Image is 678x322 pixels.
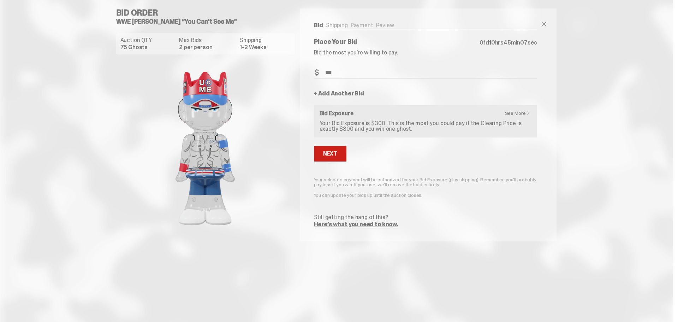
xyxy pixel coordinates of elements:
[480,39,486,46] span: 01
[314,177,537,187] p: Your selected payment will be authorized for your Bid Exposure (plus shipping). Remember, you’ll ...
[314,146,346,162] button: Next
[520,39,528,46] span: 07
[179,37,236,43] dt: Max Bids
[240,45,290,50] dd: 1-2 Weeks
[323,151,337,157] div: Next
[116,8,300,17] h4: Bid Order
[320,111,531,116] h6: Bid Exposure
[240,37,290,43] dt: Shipping
[314,22,323,29] a: Bid
[314,221,398,228] a: Here’s what you need to know.
[315,69,319,76] span: $
[320,121,531,132] p: Your Bid Exposure is $300. This is the most you could pay if the Clearing Price is exactly $300 a...
[179,45,236,50] dd: 2 per person
[314,91,364,96] a: + Add Another Bid
[314,50,537,55] p: Bid the most you’re willing to pay.
[314,39,480,45] p: Place Your Bid
[489,39,495,46] span: 10
[480,40,537,46] p: d hrs min sec
[135,60,276,237] img: product image
[314,193,537,198] p: You can update your bids up until the auction closes.
[120,45,175,50] dd: 75 Ghosts
[314,215,537,220] p: Still getting the hang of this?
[120,37,175,43] dt: Auction QTY
[505,111,534,116] a: See More
[116,18,300,25] h5: WWE [PERSON_NAME] “You Can't See Me”
[504,39,511,46] span: 45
